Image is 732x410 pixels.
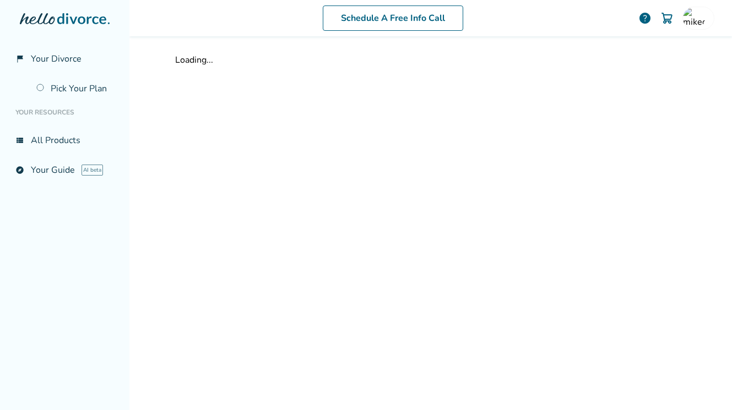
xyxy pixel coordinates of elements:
[660,12,674,25] img: Cart
[683,7,705,29] img: mikedefilippo@comcast.net
[9,157,121,183] a: exploreYour GuideAI beta
[30,76,121,101] a: Pick Your Plan
[9,46,121,72] a: flag_2Your Divorce
[82,165,103,176] span: AI beta
[31,53,82,65] span: Your Divorce
[15,54,24,63] span: flag_2
[15,166,24,174] span: explore
[638,12,652,25] a: help
[9,101,121,123] li: Your Resources
[175,54,686,66] div: Loading...
[9,128,121,153] a: view_listAll Products
[15,136,24,145] span: view_list
[323,6,463,31] a: Schedule A Free Info Call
